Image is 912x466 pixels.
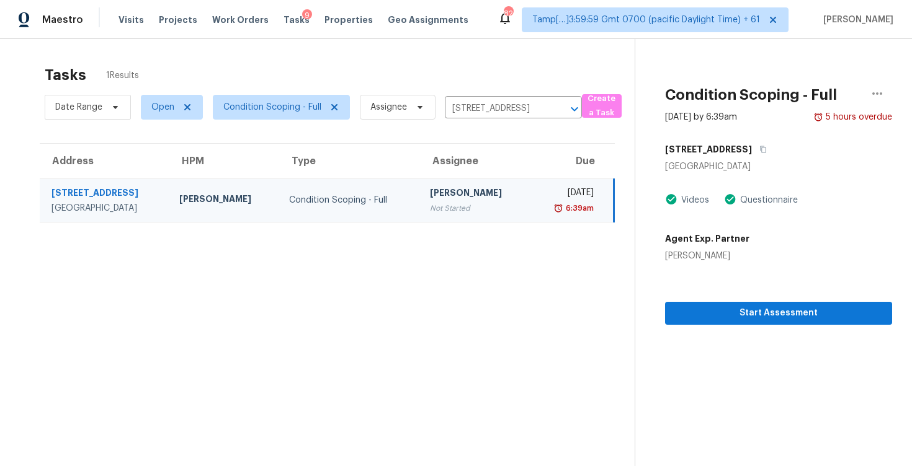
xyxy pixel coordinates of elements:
[106,69,139,82] span: 1 Results
[279,144,420,178] th: Type
[370,101,407,113] span: Assignee
[40,144,169,178] th: Address
[665,143,752,156] h5: [STREET_ADDRESS]
[563,202,594,214] div: 6:39am
[675,306,882,321] span: Start Assessment
[736,194,798,206] div: Questionnaire
[420,144,530,178] th: Assignee
[665,193,677,206] img: Artifact Present Icon
[430,187,520,202] div: [PERSON_NAME]
[179,193,269,208] div: [PERSON_NAME]
[818,14,893,26] span: [PERSON_NAME]
[169,144,279,178] th: HPM
[324,14,373,26] span: Properties
[445,99,547,118] input: Search by address
[752,138,769,160] button: Copy Address
[665,111,737,123] div: [DATE] by 6:39am
[665,89,837,101] h2: Condition Scoping - Full
[51,202,159,214] div: [GEOGRAPHIC_DATA]
[118,14,144,26] span: Visits
[302,9,312,22] div: 9
[45,69,86,81] h2: Tasks
[665,160,892,173] div: [GEOGRAPHIC_DATA]
[212,14,269,26] span: Work Orders
[813,111,823,123] img: Overdue Alarm Icon
[504,7,512,20] div: 820
[582,94,622,118] button: Create a Task
[677,194,709,206] div: Videos
[724,193,736,206] img: Artifact Present Icon
[151,101,174,113] span: Open
[532,14,760,26] span: Tamp[…]3:59:59 Gmt 0700 (pacific Daylight Time) + 61
[540,187,594,202] div: [DATE]
[588,92,615,120] span: Create a Task
[823,111,892,123] div: 5 hours overdue
[566,100,583,118] button: Open
[159,14,197,26] span: Projects
[665,232,749,245] h5: Agent Exp. Partner
[530,144,614,178] th: Due
[430,202,520,214] div: Not Started
[665,250,749,262] div: [PERSON_NAME]
[553,202,563,214] img: Overdue Alarm Icon
[284,15,310,24] span: Tasks
[42,14,83,26] span: Maestro
[51,187,159,202] div: [STREET_ADDRESS]
[665,302,892,325] button: Start Assessment
[223,101,321,113] span: Condition Scoping - Full
[55,101,102,113] span: Date Range
[289,194,410,206] div: Condition Scoping - Full
[388,14,468,26] span: Geo Assignments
